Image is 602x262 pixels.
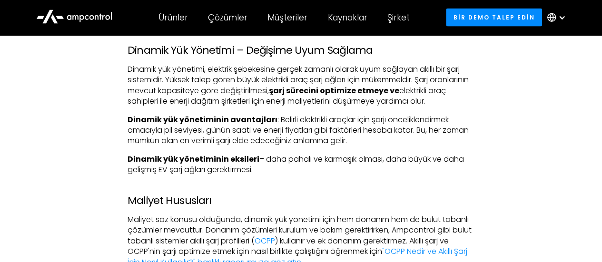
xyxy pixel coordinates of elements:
font: Müşteriler [267,12,307,23]
font: Dinamik yük yönetiminin avantajları [128,114,277,125]
font: Maliyet söz konusu olduğunda, dinamik yük yönetimi için hem donanım hem de bulut tabanlı çözümler... [128,214,472,246]
font: – daha pahalı ve karmaşık olması, daha büyük ve daha gelişmiş EV şarj ağları gerektirmesi. [128,154,464,175]
font: Dinamik yük yönetimi, elektrik şebekesine gerçek zamanlı olarak uyum sağlayan akıllı bir şarj sis... [128,64,469,96]
font: Şirket [387,12,410,23]
font: Ürünler [158,12,188,23]
font: ) kullanır ve ek donanım gerektirmez. Akıllı şarj ve OCPP'nin şarjı optimize etmek için nasıl bir... [128,235,449,257]
a: Bir demo talep edin [446,9,542,26]
font: Dinamik yük yönetiminin eksileri [128,154,259,165]
font: Kaynaklar [327,12,367,23]
font: Dinamik Yük Yönetimi – Değişime Uyum Sağlama [128,43,373,58]
font: Maliyet Hususları [128,193,211,208]
font: Bir demo talep edin [454,13,535,21]
font: Çözümler [208,12,247,23]
font: : Belirli elektrikli araçlar için şarjı önceliklendirmek amacıyla pil seviyesi, günün saati ve en... [128,114,469,146]
font: elektrikli araç sahipleri ile enerji dağıtım şirketleri için enerji maliyetlerini düşürmeye yardı... [128,85,446,107]
a: OCPP [255,235,275,246]
font: şarj sürecini optimize etmeye ve [269,85,399,96]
